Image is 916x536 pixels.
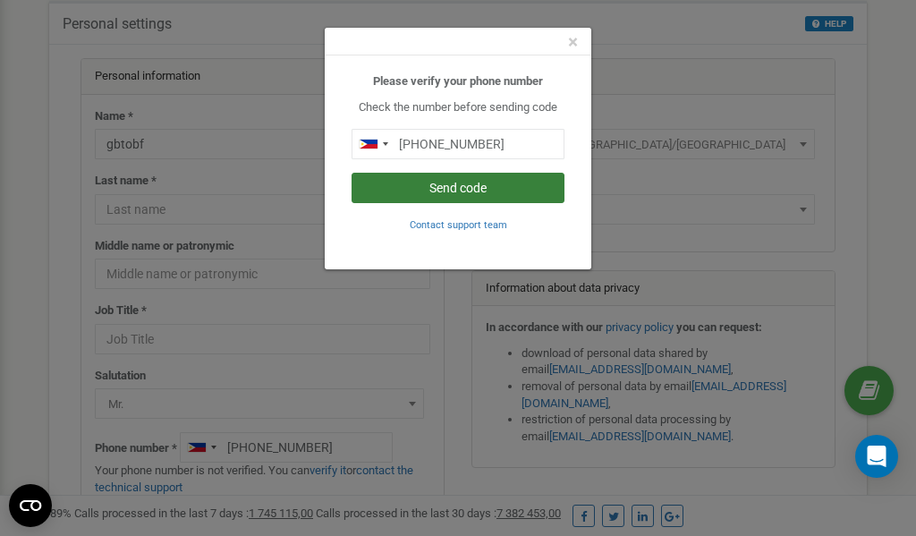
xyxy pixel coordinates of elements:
a: Contact support team [410,217,507,231]
button: Open CMP widget [9,484,52,527]
div: Open Intercom Messenger [855,435,898,478]
b: Please verify your phone number [373,74,543,88]
span: × [568,31,578,53]
input: 0905 123 4567 [352,129,564,159]
div: Telephone country code [352,130,394,158]
button: Send code [352,173,564,203]
p: Check the number before sending code [352,99,564,116]
button: Close [568,33,578,52]
small: Contact support team [410,219,507,231]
